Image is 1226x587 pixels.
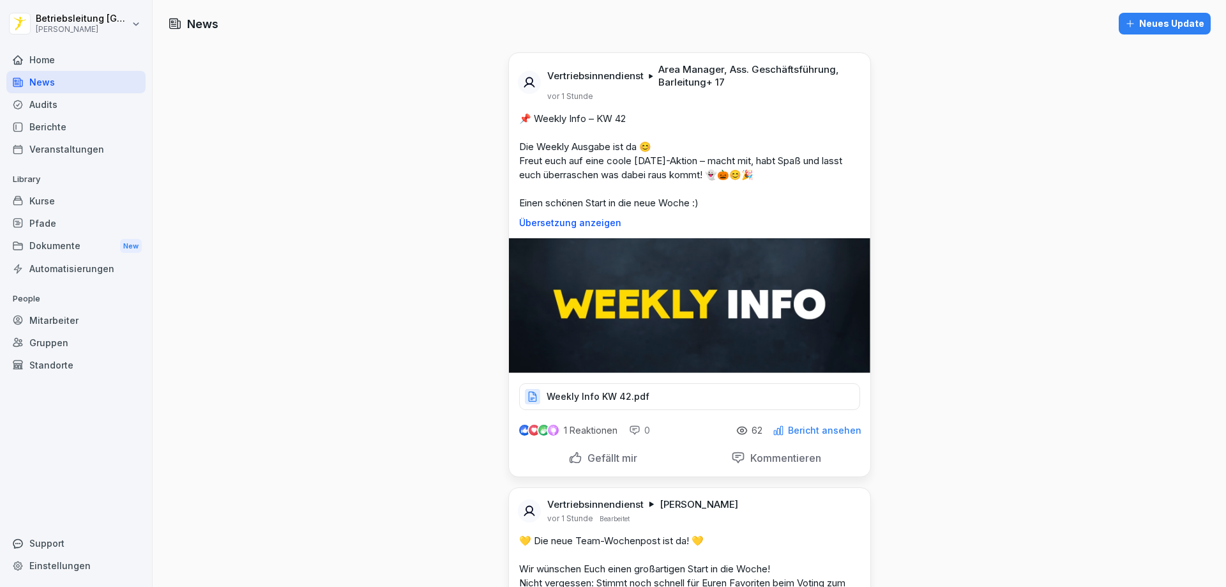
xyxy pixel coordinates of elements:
img: celebrate [538,425,549,436]
p: Gefällt mir [582,452,637,464]
p: [PERSON_NAME] [36,25,129,34]
a: Pfade [6,212,146,234]
a: DokumenteNew [6,234,146,258]
img: voxm6bmoftu0pi8jybjpepa1.png [509,238,870,373]
a: Berichte [6,116,146,138]
a: Mitarbeiter [6,309,146,332]
a: Veranstaltungen [6,138,146,160]
p: People [6,289,146,309]
p: Übersetzung anzeigen [519,218,860,228]
p: Kommentieren [745,452,821,464]
div: Dokumente [6,234,146,258]
a: Weekly Info KW 42.pdf [519,394,860,407]
a: News [6,71,146,93]
a: Standorte [6,354,146,376]
div: Support [6,532,146,554]
p: Vertriebsinnendienst [547,70,644,82]
p: vor 1 Stunde [547,91,593,102]
p: Bearbeitet [600,514,630,524]
div: Neues Update [1125,17,1204,31]
p: vor 1 Stunde [547,514,593,524]
p: Weekly Info KW 42.pdf [547,390,649,403]
button: Neues Update [1119,13,1211,34]
h1: News [187,15,218,33]
a: Kurse [6,190,146,212]
img: inspiring [548,425,559,436]
a: Home [6,49,146,71]
p: Betriebsleitung [GEOGRAPHIC_DATA] [36,13,129,24]
div: 0 [629,424,650,437]
p: 1 Reaktionen [564,425,617,436]
p: [PERSON_NAME] [660,498,738,511]
div: New [120,239,142,254]
img: like [519,425,529,436]
a: Automatisierungen [6,257,146,280]
p: Area Manager, Ass. Geschäftsführung, Barleitung + 17 [658,63,855,89]
a: Gruppen [6,332,146,354]
p: Library [6,169,146,190]
a: Einstellungen [6,554,146,577]
p: Vertriebsinnendienst [547,498,644,511]
p: Bericht ansehen [788,425,861,436]
img: love [529,425,539,435]
p: 📌 Weekly Info – KW 42 Die Weekly Ausgabe ist da 😊 Freut euch auf eine coole [DATE]-Aktion – macht... [519,112,860,210]
p: 62 [752,425,762,436]
a: Audits [6,93,146,116]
